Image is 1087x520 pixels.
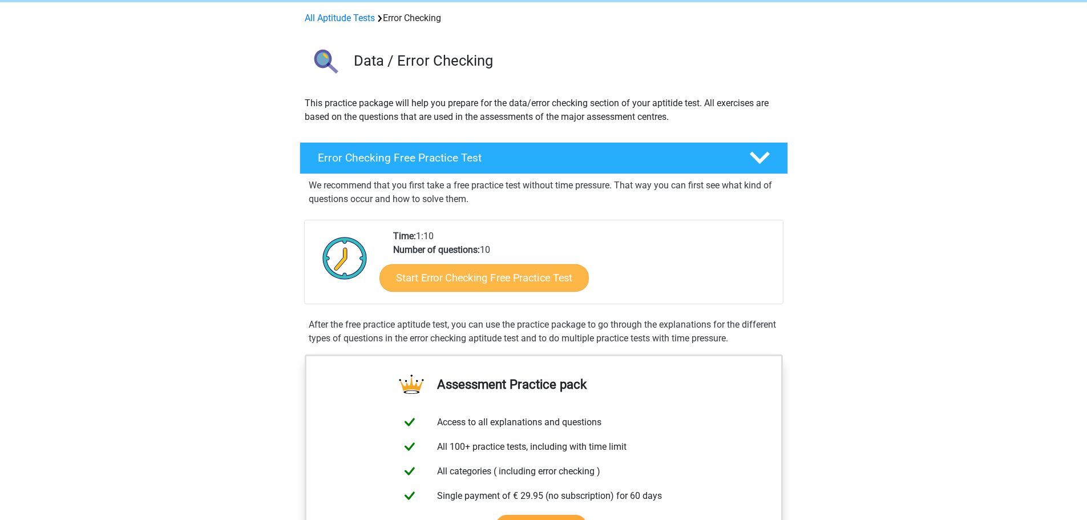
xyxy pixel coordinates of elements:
div: Error Checking [300,11,787,25]
a: Error Checking Free Practice Test [295,142,793,174]
img: Clock [316,229,374,287]
div: After the free practice aptitude test, you can use the practice package to go through the explana... [304,318,783,345]
div: 1:10 10 [385,229,782,304]
p: We recommend that you first take a free practice test without time pressure. That way you can fir... [309,179,779,206]
p: This practice package will help you prepare for the data/error checking section of your aptitide ... [305,96,783,124]
b: Time: [393,231,416,241]
h4: Error Checking Free Practice Test [318,151,731,164]
b: Number of questions: [393,244,480,255]
a: All Aptitude Tests [305,13,375,23]
h3: Data / Error Checking [354,52,779,70]
img: error checking [300,39,349,87]
a: Start Error Checking Free Practice Test [379,264,589,292]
